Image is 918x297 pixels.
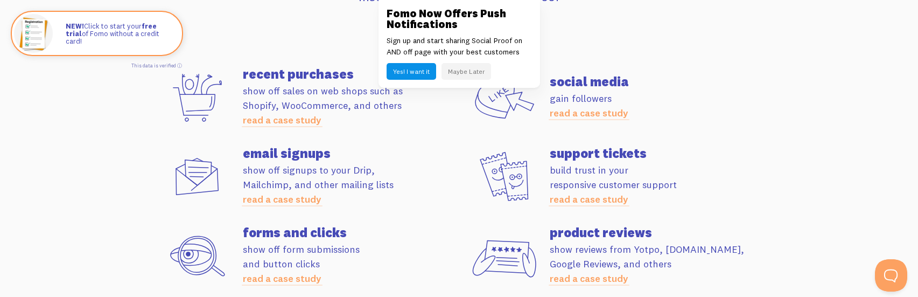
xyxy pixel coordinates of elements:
[550,226,766,239] h4: product reviews
[875,259,907,292] iframe: Help Scout Beacon - Open
[550,242,766,286] p: show reviews from Yotpo, [DOMAIN_NAME], Google Reviews, and others
[550,107,628,119] a: read a case study
[387,35,532,58] p: Sign up and start sharing Social Proof on AND off page with your best customers
[550,193,628,205] a: read a case study
[387,63,436,80] button: Yes! I want it
[550,163,766,206] p: build trust in your responsive customer support
[550,147,766,160] h4: support tickets
[243,272,321,285] a: read a case study
[131,63,182,68] a: This data is verified ⓘ
[243,193,321,205] a: read a case study
[243,242,459,286] p: show off form submissions and button clicks
[387,8,532,30] h3: Fomo Now Offers Push Notifications
[243,163,459,206] p: show off signups to your Drip, Mailchimp, and other mailing lists
[243,84,459,127] p: show off sales on web shops such as Shopify, WooCommerce, and others
[243,226,459,239] h4: forms and clicks
[550,91,766,120] p: gain followers
[66,22,157,38] strong: free trial
[66,22,84,30] strong: NEW!
[14,14,53,53] img: Fomo
[550,272,628,285] a: read a case study
[243,147,459,160] h4: email signups
[66,22,171,45] p: Click to start your of Fomo without a credit card!
[442,63,491,80] button: Maybe Later
[243,114,321,126] a: read a case study
[243,67,459,80] h4: recent purchases
[550,75,766,88] h4: social media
